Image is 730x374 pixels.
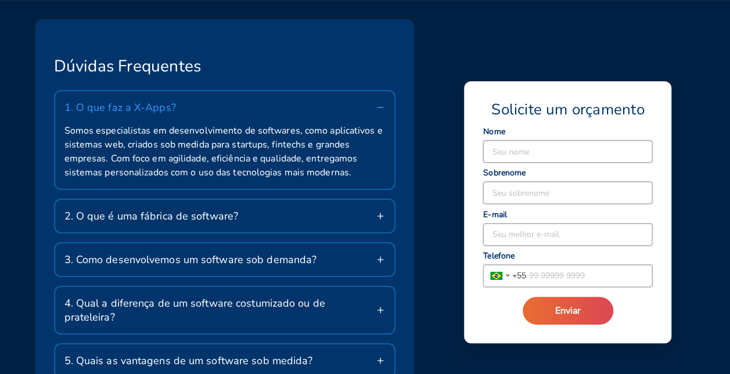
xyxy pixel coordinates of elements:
[483,182,652,204] input: Seu sobrenome
[483,224,652,246] input: Seu melhor e-mail
[64,296,376,324] span: 4. Qual a diferença de um software costumizado ou de prateleira?
[54,56,202,76] span: Dúvidas Frequentes
[64,124,386,179] span: Somos especialistas em desenvolvimento de softwares, como aplicativos e sistemas web, criados sob...
[64,209,239,223] span: 2. O que é uma fábrica de software?
[64,354,313,368] span: 5. Quais as vantagens de um software sob medida?
[483,141,652,163] input: Seu nome
[491,100,644,120] span: Solicite um orçamento
[64,100,176,114] span: 1. O que faz a X-Apps?
[64,253,317,267] span: 3. Como desenvolvemos um software sob demanda?
[523,297,613,325] button: Enviar
[512,269,526,282] span: + 55
[555,304,581,317] span: Enviar
[526,265,652,287] input: 99 99999 9999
